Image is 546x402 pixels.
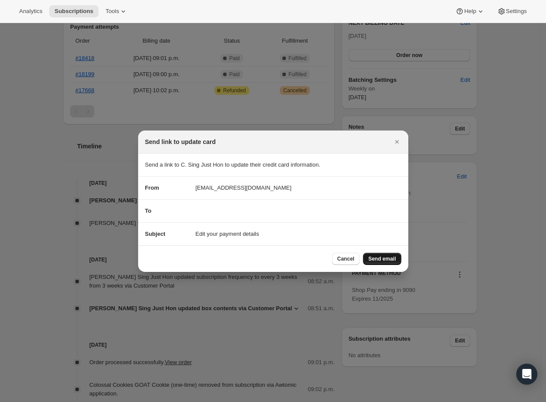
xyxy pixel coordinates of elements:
[506,8,527,15] span: Settings
[196,184,292,192] span: [EMAIL_ADDRESS][DOMAIN_NAME]
[14,5,47,17] button: Analytics
[54,8,93,15] span: Subscriptions
[450,5,490,17] button: Help
[363,253,401,265] button: Send email
[145,231,166,237] span: Subject
[49,5,98,17] button: Subscriptions
[337,255,354,262] span: Cancel
[391,136,403,148] button: Close
[464,8,476,15] span: Help
[368,255,396,262] span: Send email
[145,208,152,214] span: To
[105,8,119,15] span: Tools
[516,364,537,385] div: Open Intercom Messenger
[492,5,532,17] button: Settings
[145,184,159,191] span: From
[145,161,401,169] p: Send a link to C. Sing Just Hon to update their credit card information.
[332,253,359,265] button: Cancel
[19,8,42,15] span: Analytics
[196,230,259,238] span: Edit your payment details
[145,137,216,146] h2: Send link to update card
[100,5,133,17] button: Tools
